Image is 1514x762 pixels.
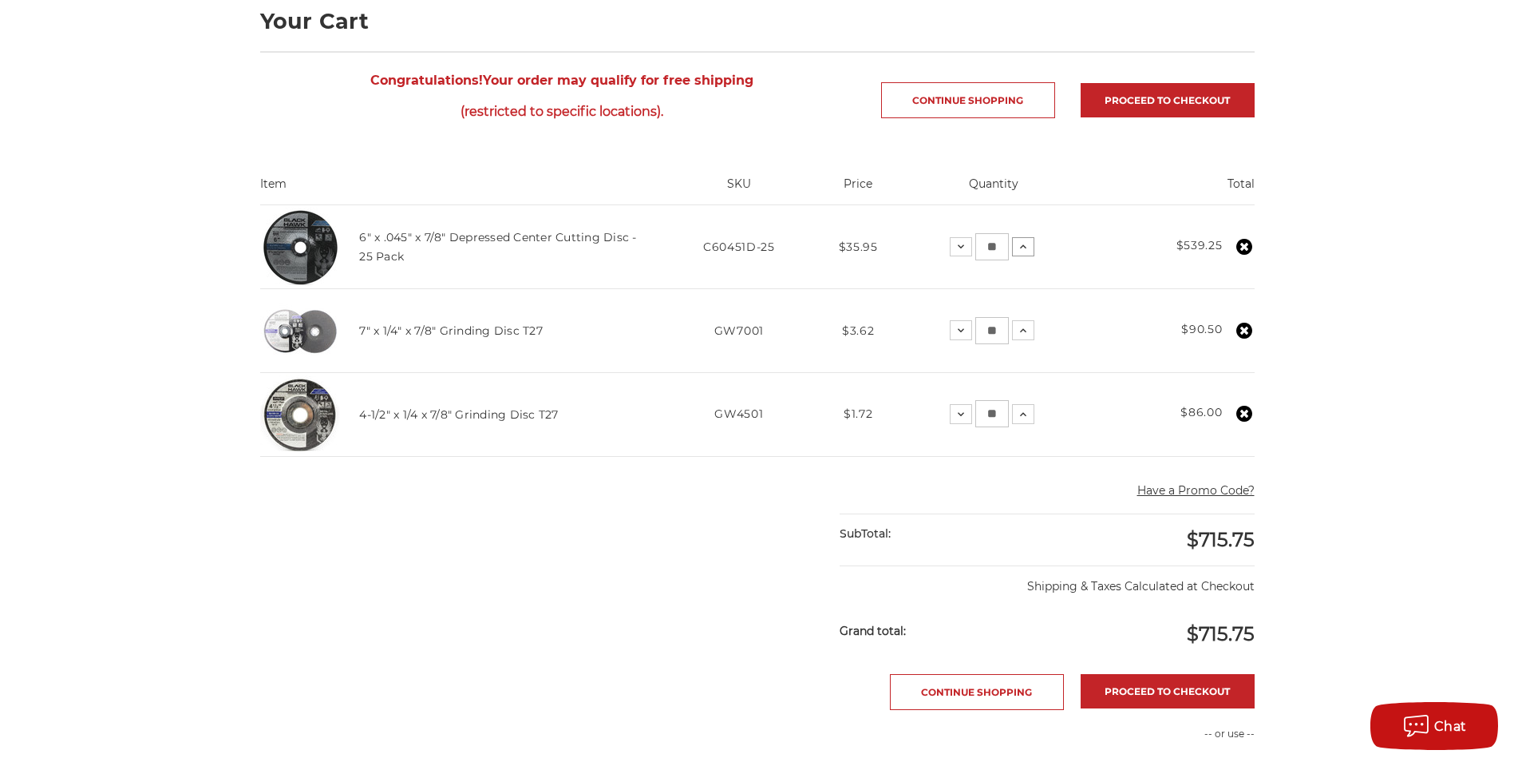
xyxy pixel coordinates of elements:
[359,323,543,338] a: 7" x 1/4" x 7/8" Grinding Disc T27
[714,323,764,338] span: GW7001
[260,65,864,127] span: Your order may qualify for free shipping
[840,514,1047,554] div: SubTotal:
[662,176,816,204] th: SKU
[975,400,1009,427] input: 4-1/2" x 1/4 x 7/8" Grinding Disc T27 Quantity:
[975,233,1009,260] input: 6" x .045" x 7/8" Depressed Center Cutting Disc - 25 Pack Quantity:
[1081,674,1255,708] a: Proceed to checkout
[1187,622,1255,645] span: $715.75
[1081,83,1255,117] a: Proceed to checkout
[881,82,1055,118] a: Continue Shopping
[1370,702,1498,750] button: Chat
[260,207,340,287] img: 6" x .045" x 7/8" Depressed Center Type 27 Cut Off Wheel
[840,566,1254,595] p: Shipping & Taxes Calculated at Checkout
[900,176,1087,204] th: Quantity
[1176,238,1223,252] strong: $539.25
[840,624,906,638] strong: Grand total:
[839,240,878,254] span: $35.95
[842,323,875,338] span: $3.62
[1181,322,1222,336] strong: $90.50
[844,407,873,421] span: $1.72
[1187,528,1255,551] span: $715.75
[1055,727,1255,741] p: -- or use --
[260,10,1255,32] h1: Your Cart
[714,407,763,421] span: GW4501
[260,291,340,371] img: BHA 7 in grinding disc
[260,375,340,454] img: BHA grinding wheels for 4.5 inch angle grinder
[359,230,636,264] a: 6" x .045" x 7/8" Depressed Center Cutting Disc - 25 Pack
[975,317,1009,344] input: 7" x 1/4" x 7/8" Grinding Disc T27 Quantity:
[370,73,483,88] strong: Congratulations!
[359,407,558,422] a: 4-1/2" x 1/4 x 7/8" Grinding Disc T27
[703,240,775,254] span: C60451D-25
[260,96,864,127] span: (restricted to specific locations).
[1086,176,1254,204] th: Total
[816,176,900,204] th: Price
[890,674,1064,710] a: Continue Shopping
[260,176,662,204] th: Item
[1137,482,1255,499] button: Have a Promo Code?
[1180,405,1222,419] strong: $86.00
[1434,719,1467,734] span: Chat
